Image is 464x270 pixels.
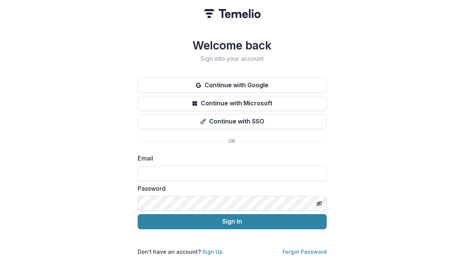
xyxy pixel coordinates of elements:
[138,39,327,52] h1: Welcome back
[282,248,327,255] a: Forgot Password
[204,9,261,18] img: Temelio
[313,197,325,210] button: Toggle password visibility
[138,114,327,129] button: Continue with SSO
[138,248,223,256] p: Don't have an account?
[138,55,327,62] h2: Sign into your account
[138,154,322,163] label: Email
[138,214,327,229] button: Sign In
[138,184,322,193] label: Password
[138,96,327,111] button: Continue with Microsoft
[202,248,223,255] a: Sign Up
[138,78,327,93] button: Continue with Google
